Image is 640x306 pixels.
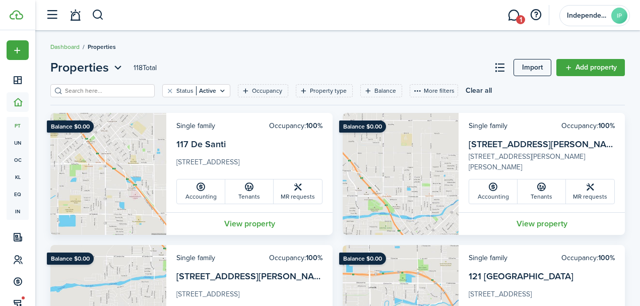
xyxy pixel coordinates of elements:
a: [STREET_ADDRESS][PERSON_NAME] [469,138,621,151]
button: Open resource center [527,7,544,24]
card-description: [STREET_ADDRESS][PERSON_NAME][PERSON_NAME] [469,151,615,172]
button: Open menu [7,40,29,60]
card-header-left: Single family [176,120,215,131]
b: 100% [306,253,323,263]
b: 100% [598,120,615,131]
filter-tag-label: Balance [374,86,396,95]
filter-tag-label: Property type [310,86,347,95]
header-page-total: 118 Total [134,63,157,73]
a: Tenants [518,179,566,204]
a: Accounting [469,179,518,204]
img: TenantCloud [10,10,23,20]
a: Accounting [177,179,225,204]
card-header-right: Occupancy: [269,253,323,263]
a: eq [7,186,29,203]
button: Clear filter [166,87,174,95]
card-header-right: Occupancy: [561,120,615,131]
filter-tag: Open filter [360,84,402,97]
a: Import [514,59,551,76]
a: 117 De Santi [176,138,226,151]
ribbon: Balance $0.00 [339,120,386,133]
span: Properties [88,42,116,51]
button: Open sidebar [42,6,61,25]
input: Search here... [62,86,151,96]
card-header-right: Occupancy: [561,253,615,263]
filter-tag: Open filter [238,84,288,97]
b: 100% [306,120,323,131]
card-description: [STREET_ADDRESS] [469,289,615,305]
span: Properties [50,58,109,77]
a: pt [7,117,29,134]
img: Property avatar [50,113,166,235]
span: 1 [516,15,525,24]
span: Independent Property Management [567,12,607,19]
card-header-right: Occupancy: [269,120,323,131]
b: 100% [598,253,615,263]
a: Messaging [504,3,523,28]
ribbon: Balance $0.00 [47,253,94,265]
a: oc [7,151,29,168]
filter-tag-value: Active [196,86,216,95]
a: in [7,203,29,220]
a: MR requests [274,179,322,204]
ribbon: Balance $0.00 [47,120,94,133]
card-header-left: Single family [469,253,507,263]
a: MR requests [566,179,614,204]
filter-tag-label: Occupancy [252,86,282,95]
a: un [7,134,29,151]
button: Search [92,7,104,24]
ribbon: Balance $0.00 [339,253,386,265]
a: Dashboard [50,42,80,51]
a: Add property [556,59,625,76]
a: [STREET_ADDRESS][PERSON_NAME] [176,270,329,283]
img: Property avatar [343,113,459,235]
a: 121 [GEOGRAPHIC_DATA] [469,270,573,283]
button: Properties [50,58,124,77]
a: Tenants [225,179,274,204]
filter-tag: Open filter [162,84,230,97]
filter-tag: Open filter [296,84,353,97]
card-description: [STREET_ADDRESS] [176,157,323,173]
card-header-left: Single family [469,120,507,131]
a: Notifications [66,3,85,28]
a: View property [166,212,333,235]
button: More filters [410,84,458,97]
button: Open menu [50,58,124,77]
a: kl [7,168,29,186]
card-description: [STREET_ADDRESS] [176,289,323,305]
avatar-text: IP [611,8,627,24]
button: Clear all [466,84,492,97]
filter-tag-label: Status [176,86,194,95]
card-header-left: Single family [176,253,215,263]
a: View property [459,212,625,235]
